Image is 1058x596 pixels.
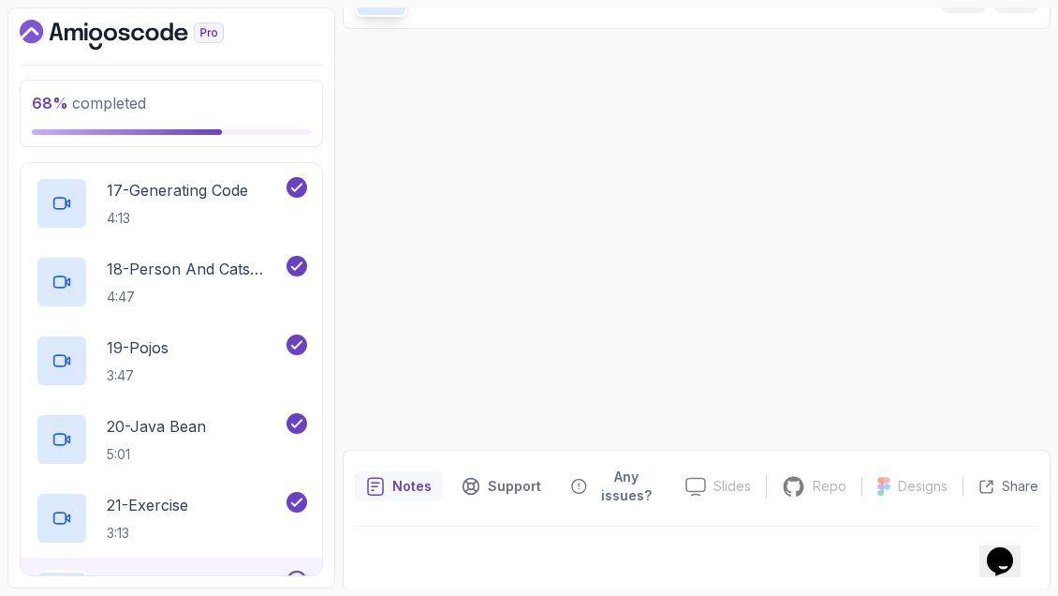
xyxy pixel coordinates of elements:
[488,477,541,496] p: Support
[962,477,1038,496] button: Share
[392,477,432,496] p: Notes
[560,462,670,511] button: Feedback button
[595,468,659,505] p: Any issues?
[1002,477,1038,496] p: Share
[813,477,846,496] p: Repo
[979,521,1039,577] iframe: chat widget
[355,462,443,511] button: notes button
[898,477,948,496] p: Designs
[713,477,751,496] p: Slides
[450,462,552,511] button: Support button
